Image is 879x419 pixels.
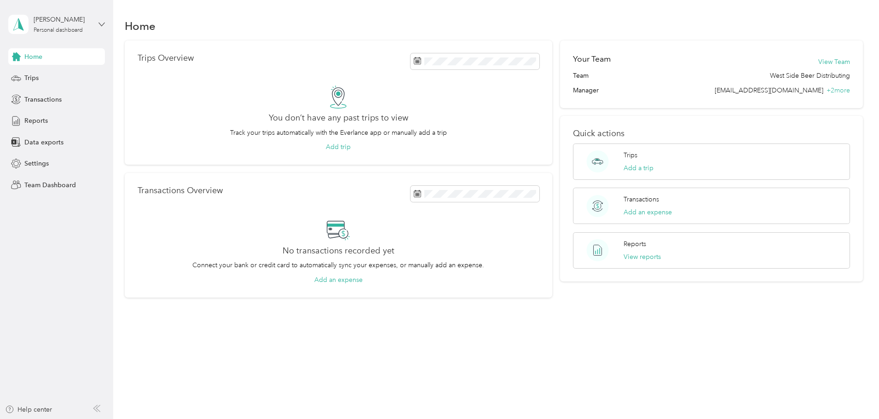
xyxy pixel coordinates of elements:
button: View reports [624,252,661,262]
span: Manager [573,86,599,95]
span: Reports [24,116,48,126]
p: Trips [624,150,637,160]
h2: You don’t have any past trips to view [269,113,408,123]
button: Add an expense [314,275,363,285]
span: Home [24,52,42,62]
span: West Side Beer Distributing [770,71,850,80]
button: Add a trip [624,163,653,173]
div: [PERSON_NAME] [34,15,91,24]
iframe: Everlance-gr Chat Button Frame [827,367,879,419]
h2: Your Team [573,53,611,65]
p: Track your trips automatically with the Everlance app or manually add a trip [230,128,447,138]
p: Trips Overview [138,53,194,63]
span: [EMAIL_ADDRESS][DOMAIN_NAME] [715,86,823,94]
span: + 2 more [827,86,850,94]
span: Data exports [24,138,64,147]
button: Add an expense [624,207,672,217]
span: Team Dashboard [24,180,76,190]
p: Reports [624,239,646,249]
h1: Home [125,21,156,31]
span: Settings [24,159,49,168]
span: Trips [24,73,39,83]
p: Connect your bank or credit card to automatically sync your expenses, or manually add an expense. [192,260,484,270]
button: View Team [818,57,850,67]
button: Add trip [326,142,351,152]
span: Transactions [24,95,62,104]
button: Help center [5,405,52,414]
p: Transactions [624,195,659,204]
p: Quick actions [573,129,850,138]
div: Personal dashboard [34,28,83,33]
p: Transactions Overview [138,186,223,195]
span: Team [573,71,589,80]
h2: No transactions recorded yet [283,246,394,256]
